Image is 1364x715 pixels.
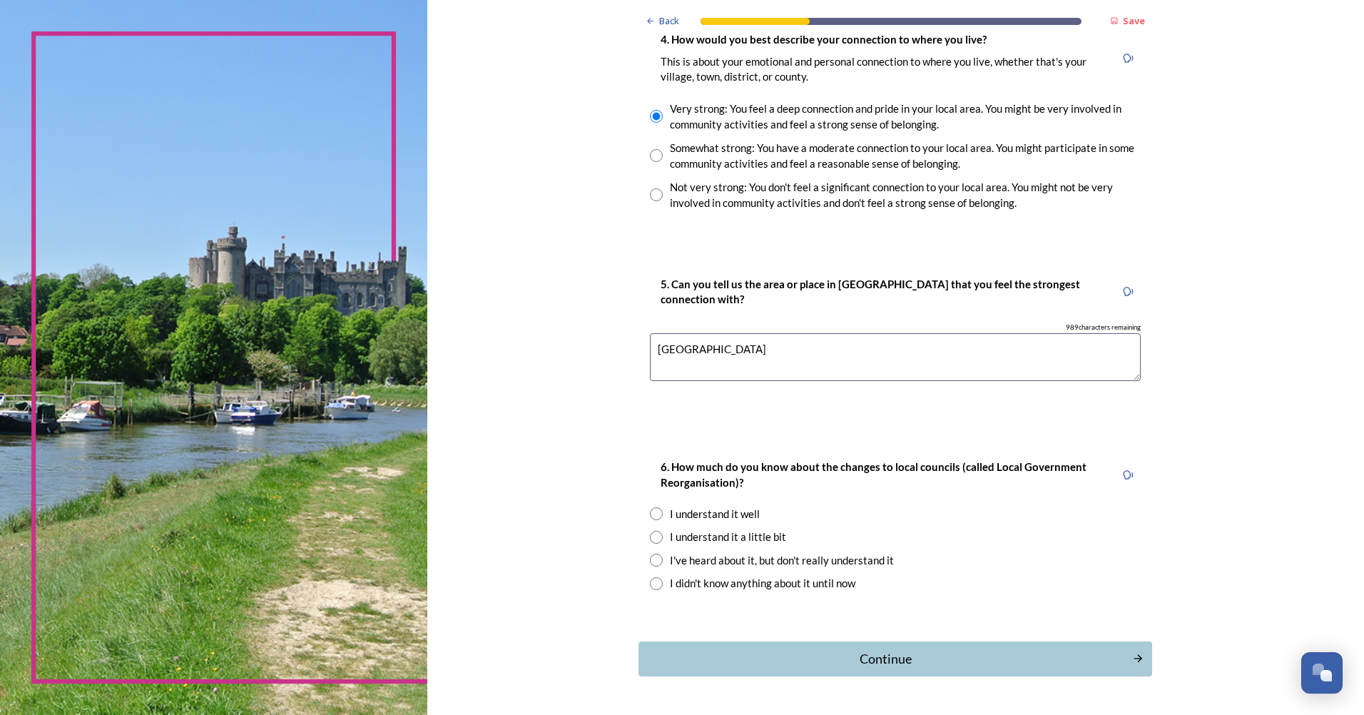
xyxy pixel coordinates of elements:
p: This is about your emotional and personal connection to where you live, whether that's your villa... [661,54,1104,85]
div: I understand it well [670,506,760,522]
strong: Save [1123,14,1145,27]
div: Very strong: You feel a deep connection and pride in your local area. You might be very involved ... [670,101,1141,133]
strong: 4. How would you best describe your connection to where you live? [661,33,987,46]
div: Not very strong: You don't feel a significant connection to your local area. You might not be ver... [670,179,1141,211]
span: Back [659,14,679,28]
button: Continue [638,642,1152,676]
button: Open Chat [1301,652,1343,694]
div: Somewhat strong: You have a moderate connection to your local area. You might participate in some... [670,140,1141,172]
div: I understand it a little bit [670,529,786,545]
strong: 6. How much do you know about the changes to local councils (called Local Government Reorganisati... [661,460,1089,488]
div: I didn't know anything about it until now [670,575,855,592]
div: I've heard about it, but don't really understand it [670,552,894,569]
strong: 5. Can you tell us the area or place in [GEOGRAPHIC_DATA] that you feel the strongest connection ... [661,278,1082,305]
span: 989 characters remaining [1066,323,1141,333]
textarea: [GEOGRAPHIC_DATA] [650,333,1141,381]
div: Continue [646,649,1125,669]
